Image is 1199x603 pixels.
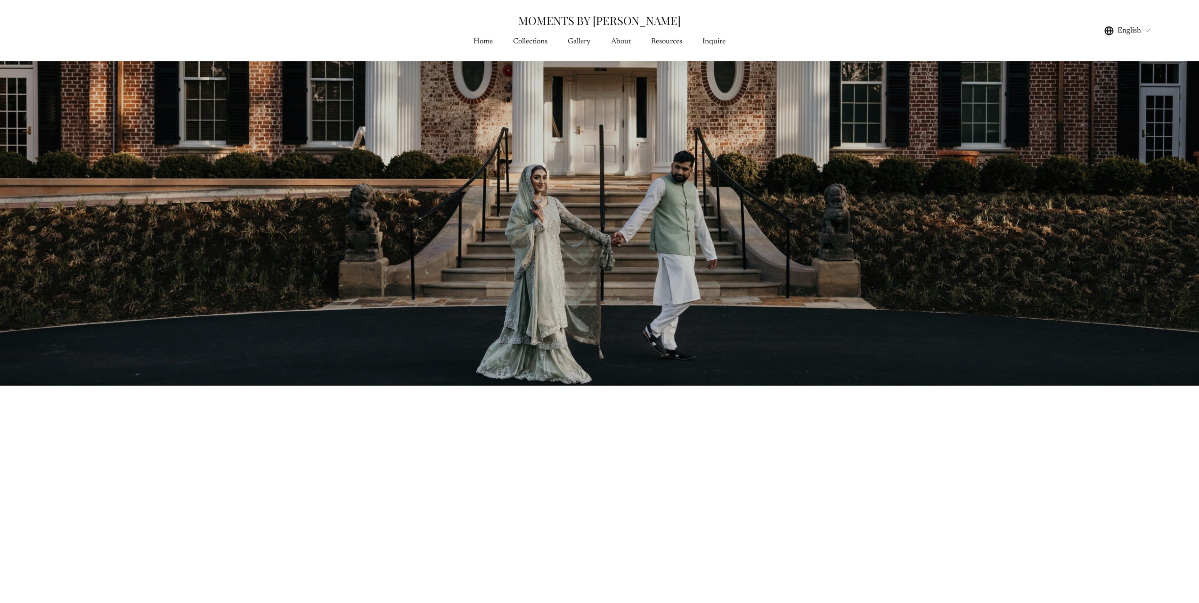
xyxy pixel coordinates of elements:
span: English [1117,25,1141,36]
a: About [611,35,631,48]
a: Resources [651,35,682,48]
div: language picker [1104,24,1151,37]
a: folder dropdown [568,35,590,48]
a: MOMENTS BY [PERSON_NAME] [518,13,680,28]
a: Inquire [702,35,726,48]
span: Gallery [568,36,590,47]
a: Home [473,35,493,48]
a: Collections [513,35,547,48]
